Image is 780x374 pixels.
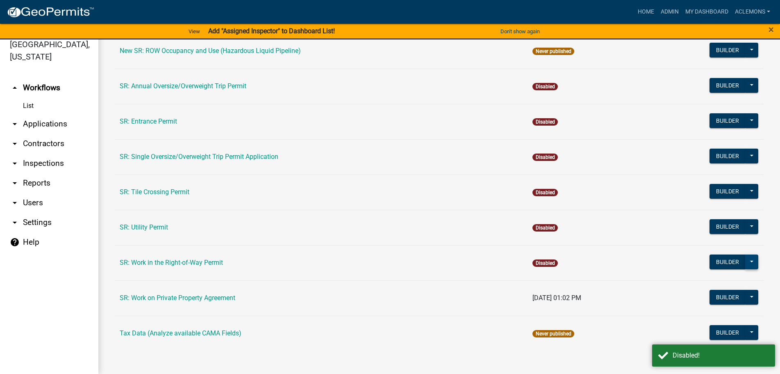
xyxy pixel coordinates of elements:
[769,24,774,35] span: ×
[10,198,20,208] i: arrow_drop_down
[10,218,20,227] i: arrow_drop_down
[710,113,746,128] button: Builder
[120,223,168,231] a: SR: Utility Permit
[120,329,241,337] a: Tax Data (Analyze available CAMA Fields)
[710,255,746,269] button: Builder
[710,184,746,199] button: Builder
[710,325,746,340] button: Builder
[10,119,20,129] i: arrow_drop_down
[208,27,335,35] strong: Add "Assigned Inspector" to Dashboard List!
[10,178,20,188] i: arrow_drop_down
[10,83,20,93] i: arrow_drop_up
[532,294,581,302] span: [DATE] 01:02 PM
[120,117,177,125] a: SR: Entrance Permit
[532,118,557,126] span: Disabled
[120,294,235,302] a: SR: Work on Private Property Agreement
[120,188,189,196] a: SR: Tile Crossing Permit
[10,139,20,149] i: arrow_drop_down
[710,149,746,163] button: Builder
[120,153,278,161] a: SR: Single Oversize/Overweight Trip Permit Application
[769,25,774,34] button: Close
[532,189,557,196] span: Disabled
[634,4,657,20] a: Home
[532,83,557,90] span: Disabled
[710,219,746,234] button: Builder
[120,259,223,266] a: SR: Work in the Right-of-Way Permit
[120,47,301,55] a: New SR: ROW Occupancy and Use (Hazardous Liquid Pipeline)
[732,4,773,20] a: aclemons
[532,154,557,161] span: Disabled
[10,237,20,247] i: help
[532,259,557,267] span: Disabled
[497,25,543,38] button: Don't show again
[185,25,203,38] a: View
[532,330,574,337] span: Never published
[657,4,682,20] a: Admin
[532,48,574,55] span: Never published
[682,4,732,20] a: My Dashboard
[710,290,746,305] button: Builder
[710,43,746,57] button: Builder
[10,158,20,168] i: arrow_drop_down
[532,224,557,232] span: Disabled
[710,78,746,93] button: Builder
[120,82,246,90] a: SR: Annual Oversize/Overweight Trip Permit
[673,351,769,360] div: Disabled!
